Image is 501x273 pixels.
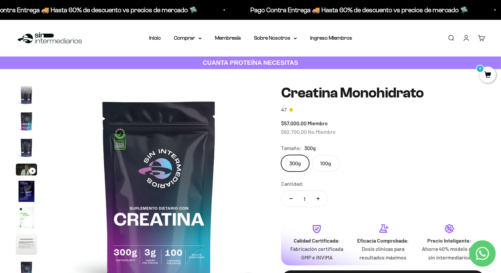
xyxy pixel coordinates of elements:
a: 4.74.7 de 5.0 estrellas [281,106,485,114]
span: Miembro [308,120,328,126]
button: Ir al artículo 5 [16,164,37,177]
span: Enviar [108,98,136,110]
mark: 0 [476,65,484,73]
strong: Eficacia Comprobada: [357,237,409,244]
p: Ahorra 40% modelo ágil sin intermediarios [422,245,477,261]
div: La confirmación de la pureza de los ingredientes. [8,77,137,95]
strong: CUANTA PROTEÍNA NECESITAS [203,59,298,66]
button: Ir al artículo 3 [16,111,37,134]
img: Creatina Monohidrato [16,207,37,228]
button: Reducir cantidad [281,191,301,207]
span: 4.7 [281,106,287,114]
p: Fabricación certificada GMP e INVIMA [289,245,345,261]
img: Creatina Monohidrato [16,137,37,158]
span: No Miembro [308,129,336,135]
p: Dosis clínicas para resultados máximos [355,245,411,261]
strong: Calidad Certificada: [294,237,340,244]
span: $62.700,00 [281,129,307,135]
button: Ir al artículo 8 [16,234,37,257]
img: Creatina Monohidrato [16,181,37,202]
h1: Creatina Monohidrato [281,85,485,101]
label: Cantidad: [281,179,304,188]
a: Ingreso Miembros [310,35,352,41]
img: Creatina Monohidrato [16,84,37,105]
p: Pago Contra Entrega 🚚 Hasta 60% de descuento vs precios de mercado 🛸 [250,5,468,15]
strong: Precio Inteligente: [427,237,472,244]
div: Un mensaje de garantía de satisfacción visible. [8,64,137,76]
a: Inicio [149,35,161,41]
div: Un aval de expertos o estudios clínicos en la página. [8,31,137,49]
a: 0 [480,72,496,79]
button: Ir al artículo 6 [16,181,37,204]
div: Más detalles sobre la fecha exacta de entrega. [8,51,137,62]
span: 300g [304,144,316,152]
button: Ir al artículo 7 [16,207,37,230]
a: Membresía [215,35,241,41]
button: Enviar [107,98,137,110]
button: Aumentar cantidad [309,191,328,207]
summary: Sobre Nosotros [254,34,297,42]
span: $57.000,00 [281,120,307,126]
p: ¿Qué te daría la seguridad final para añadir este producto a tu carrito? [8,11,137,26]
summary: Comprar [174,34,202,42]
legend: Tamaño: [281,144,302,152]
img: Creatina Monohidrato [16,111,37,132]
button: Ir al artículo 4 [16,137,37,160]
img: Creatina Monohidrato [16,234,37,255]
button: Ir al artículo 2 [16,84,37,107]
